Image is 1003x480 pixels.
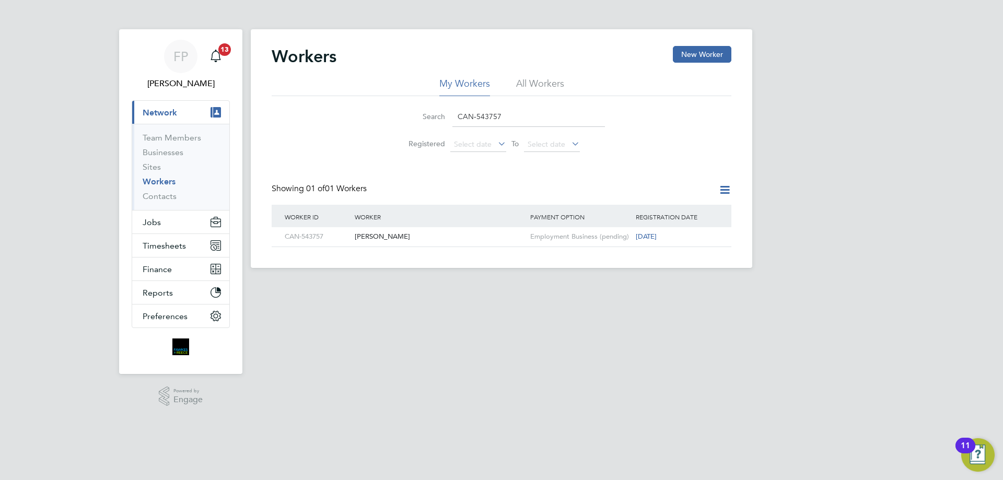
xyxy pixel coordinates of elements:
[143,177,176,186] a: Workers
[132,338,230,355] a: Go to home page
[132,101,229,124] button: Network
[352,205,528,229] div: Worker
[398,139,445,148] label: Registered
[143,288,173,298] span: Reports
[633,205,721,229] div: Registration Date
[143,162,161,172] a: Sites
[173,387,203,395] span: Powered by
[143,311,188,321] span: Preferences
[454,139,492,149] span: Select date
[132,124,229,210] div: Network
[516,77,564,96] li: All Workers
[143,241,186,251] span: Timesheets
[306,183,325,194] span: 01 of
[282,227,352,247] div: CAN-543757
[159,387,203,406] a: Powered byEngage
[218,43,231,56] span: 13
[205,40,226,73] a: 13
[143,217,161,227] span: Jobs
[132,77,230,90] span: Faye Plunger
[172,338,189,355] img: bromak-logo-retina.png
[272,183,369,194] div: Showing
[132,305,229,327] button: Preferences
[132,40,230,90] a: FP[PERSON_NAME]
[528,139,565,149] span: Select date
[132,210,229,233] button: Jobs
[143,191,177,201] a: Contacts
[439,77,490,96] li: My Workers
[398,112,445,121] label: Search
[132,281,229,304] button: Reports
[961,446,970,459] div: 11
[306,183,367,194] span: 01 Workers
[352,227,528,247] div: [PERSON_NAME]
[173,50,188,63] span: FP
[143,133,201,143] a: Team Members
[961,438,995,472] button: Open Resource Center, 11 new notifications
[636,232,657,241] span: [DATE]
[143,264,172,274] span: Finance
[528,205,633,229] div: Payment Option
[119,29,242,374] nav: Main navigation
[452,107,605,127] input: Name, email or phone number
[173,395,203,404] span: Engage
[132,234,229,257] button: Timesheets
[528,227,633,247] div: Employment Business (pending)
[272,46,336,67] h2: Workers
[282,227,721,236] a: CAN-543757[PERSON_NAME]Employment Business (pending)[DATE]
[132,257,229,280] button: Finance
[508,137,522,150] span: To
[143,108,177,118] span: Network
[143,147,183,157] a: Businesses
[673,46,731,63] button: New Worker
[282,205,352,229] div: Worker ID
